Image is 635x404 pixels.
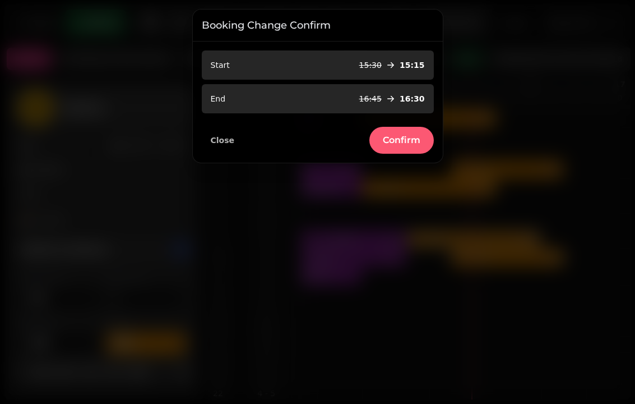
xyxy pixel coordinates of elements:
[211,59,230,71] p: Start
[400,93,425,104] p: 16:30
[359,59,382,71] p: 15:30
[202,19,434,32] h3: Booking Change Confirm
[211,136,235,144] span: Close
[369,127,434,154] button: Confirm
[400,59,425,71] p: 15:15
[202,133,244,148] button: Close
[359,93,382,104] p: 16:45
[211,93,226,104] p: End
[383,136,420,145] span: Confirm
